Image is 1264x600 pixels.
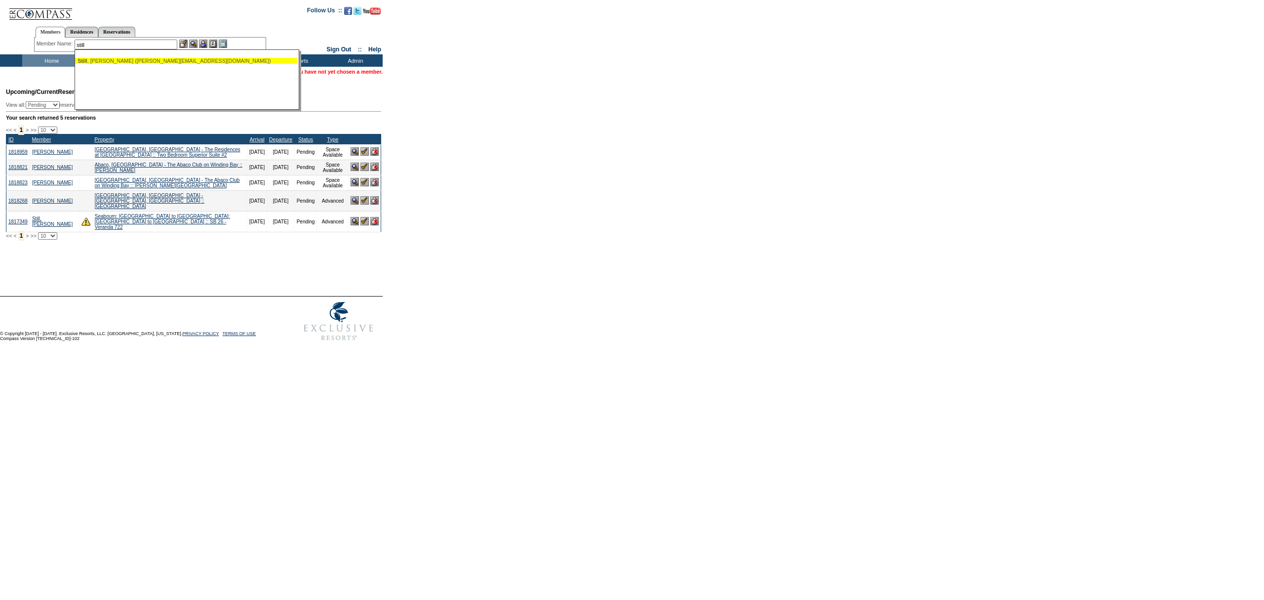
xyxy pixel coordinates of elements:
a: [PERSON_NAME] [32,149,73,155]
a: Help [368,46,381,53]
td: Follow Us :: [307,6,342,18]
span: << [6,127,12,133]
span: You have not yet chosen a member. [294,69,383,75]
img: Reservations [209,40,217,48]
td: Advanced [317,211,349,232]
img: b_calculator.gif [219,40,227,48]
a: Status [298,136,313,142]
td: Pending [294,144,317,160]
img: b_edit.gif [179,40,188,48]
img: Confirm Reservation [360,217,369,225]
td: Space Available [317,175,349,190]
a: TERMS OF USE [223,331,256,336]
span: << [6,233,12,239]
span: >> [30,127,36,133]
td: [DATE] [247,190,267,211]
a: [GEOGRAPHIC_DATA], [GEOGRAPHIC_DATA] - The Residences at [GEOGRAPHIC_DATA] :: Two Bedroom Superio... [95,147,240,158]
img: Become our fan on Facebook [344,7,352,15]
img: There are insufficient days and/or tokens to cover this reservation [81,217,90,226]
td: [DATE] [267,211,294,232]
a: Seabourn: [GEOGRAPHIC_DATA] to [GEOGRAPHIC_DATA]: [GEOGRAPHIC_DATA] to [GEOGRAPHIC_DATA] :: SB 26... [95,214,230,230]
td: Pending [294,211,317,232]
a: 1818823 [8,180,28,185]
div: View all: reservations owned by: [6,101,251,109]
a: Type [327,136,338,142]
span: < [13,233,16,239]
td: Pending [294,160,317,175]
img: View Reservation [351,217,359,225]
a: Still, [PERSON_NAME] [32,216,73,227]
a: [GEOGRAPHIC_DATA], [GEOGRAPHIC_DATA] - [GEOGRAPHIC_DATA], [GEOGRAPHIC_DATA] :: [GEOGRAPHIC_DATA] [95,193,204,209]
td: Space Available [317,160,349,175]
span: >> [30,233,36,239]
a: 1818821 [8,165,28,170]
img: Cancel Reservation [370,196,379,205]
img: Cancel Reservation [370,217,379,225]
td: [DATE] [247,175,267,190]
img: Confirm Reservation [360,163,369,171]
a: 1818268 [8,198,28,204]
img: Exclusive Resorts [294,297,383,346]
span: :: [358,46,362,53]
span: 1 [18,231,25,241]
a: 1818959 [8,149,28,155]
img: Confirm Reservation [360,196,369,205]
a: Property [94,136,114,142]
span: Still [78,58,87,64]
td: Advanced [317,190,349,211]
a: 1817349 [8,219,28,224]
img: Cancel Reservation [370,178,379,186]
div: , [PERSON_NAME] ([PERSON_NAME][EMAIL_ADDRESS][DOMAIN_NAME]) [78,58,295,64]
td: [DATE] [267,160,294,175]
a: [PERSON_NAME] [32,165,73,170]
img: Subscribe to our YouTube Channel [363,7,381,15]
img: Follow us on Twitter [354,7,361,15]
img: Cancel Reservation [370,163,379,171]
a: PRIVACY POLICY [182,331,219,336]
a: Members [36,27,66,38]
img: View Reservation [351,178,359,186]
td: Pending [294,175,317,190]
a: [PERSON_NAME] [32,198,73,204]
img: View Reservation [351,196,359,205]
td: Pending [294,190,317,211]
td: [DATE] [267,175,294,190]
div: Your search returned 5 reservations [6,115,381,121]
span: > [26,233,29,239]
a: ID [8,136,14,142]
span: 1 [18,125,25,135]
img: View Reservation [351,147,359,156]
a: Residences [65,27,98,37]
td: [DATE] [267,144,294,160]
td: [DATE] [247,144,267,160]
img: View Reservation [351,163,359,171]
span: Upcoming/Current [6,88,58,95]
td: [DATE] [247,211,267,232]
td: Space Available [317,144,349,160]
img: Impersonate [199,40,207,48]
a: [PERSON_NAME] [32,180,73,185]
span: Reservations [6,88,95,95]
img: View [189,40,197,48]
a: Departure [269,136,292,142]
a: Reservations [98,27,135,37]
a: Become our fan on Facebook [344,10,352,16]
a: Subscribe to our YouTube Channel [363,10,381,16]
a: Abaco, [GEOGRAPHIC_DATA] - The Abaco Club on Winding Bay :: [PERSON_NAME] [95,162,242,173]
img: Cancel Reservation [370,147,379,156]
span: > [26,127,29,133]
td: [DATE] [267,190,294,211]
span: < [13,127,16,133]
div: Member Name: [37,40,75,48]
a: Member [32,136,51,142]
a: Arrival [249,136,264,142]
img: Confirm Reservation [360,147,369,156]
a: Sign Out [326,46,351,53]
td: Admin [326,54,383,67]
img: Confirm Reservation [360,178,369,186]
a: [GEOGRAPHIC_DATA], [GEOGRAPHIC_DATA] - The Abaco Club on Winding Bay :: [PERSON_NAME][GEOGRAPHIC_... [95,177,240,188]
a: Follow us on Twitter [354,10,361,16]
td: [DATE] [247,160,267,175]
td: Home [22,54,79,67]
